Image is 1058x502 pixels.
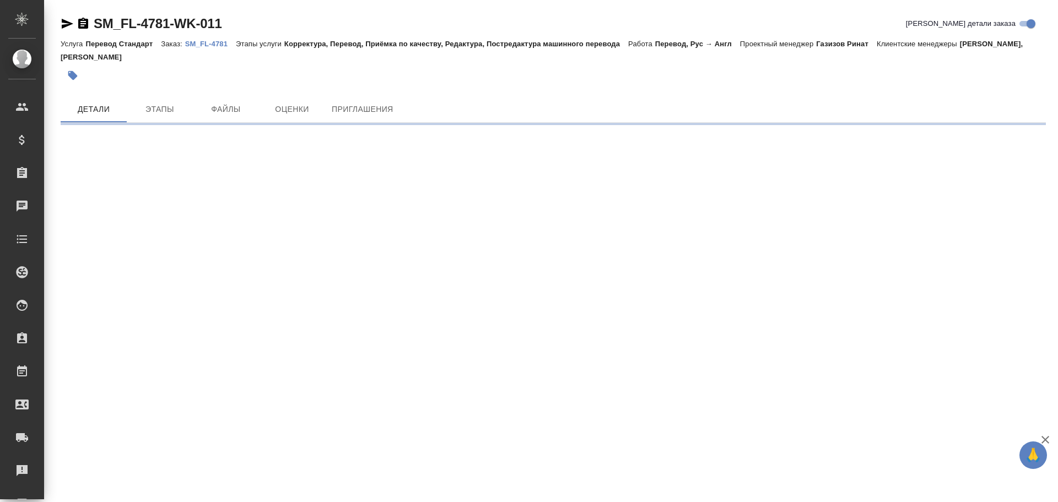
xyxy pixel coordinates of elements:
[655,40,740,48] p: Перевод, Рус → Англ
[199,102,252,116] span: Файлы
[67,102,120,116] span: Детали
[1024,444,1043,467] span: 🙏
[94,16,222,31] a: SM_FL-4781-WK-011
[740,40,816,48] p: Проектный менеджер
[236,40,284,48] p: Этапы услуги
[133,102,186,116] span: Этапы
[61,63,85,88] button: Добавить тэг
[816,40,877,48] p: Газизов Ринат
[284,40,628,48] p: Корректура, Перевод, Приёмка по качеству, Редактура, Постредактура машинного перевода
[85,40,161,48] p: Перевод Стандарт
[1019,441,1047,469] button: 🙏
[161,40,185,48] p: Заказ:
[77,17,90,30] button: Скопировать ссылку
[61,17,74,30] button: Скопировать ссылку для ЯМессенджера
[61,40,85,48] p: Услуга
[332,102,393,116] span: Приглашения
[266,102,319,116] span: Оценки
[877,40,960,48] p: Клиентские менеджеры
[628,40,655,48] p: Работа
[185,40,236,48] p: SM_FL-4781
[185,39,236,48] a: SM_FL-4781
[906,18,1016,29] span: [PERSON_NAME] детали заказа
